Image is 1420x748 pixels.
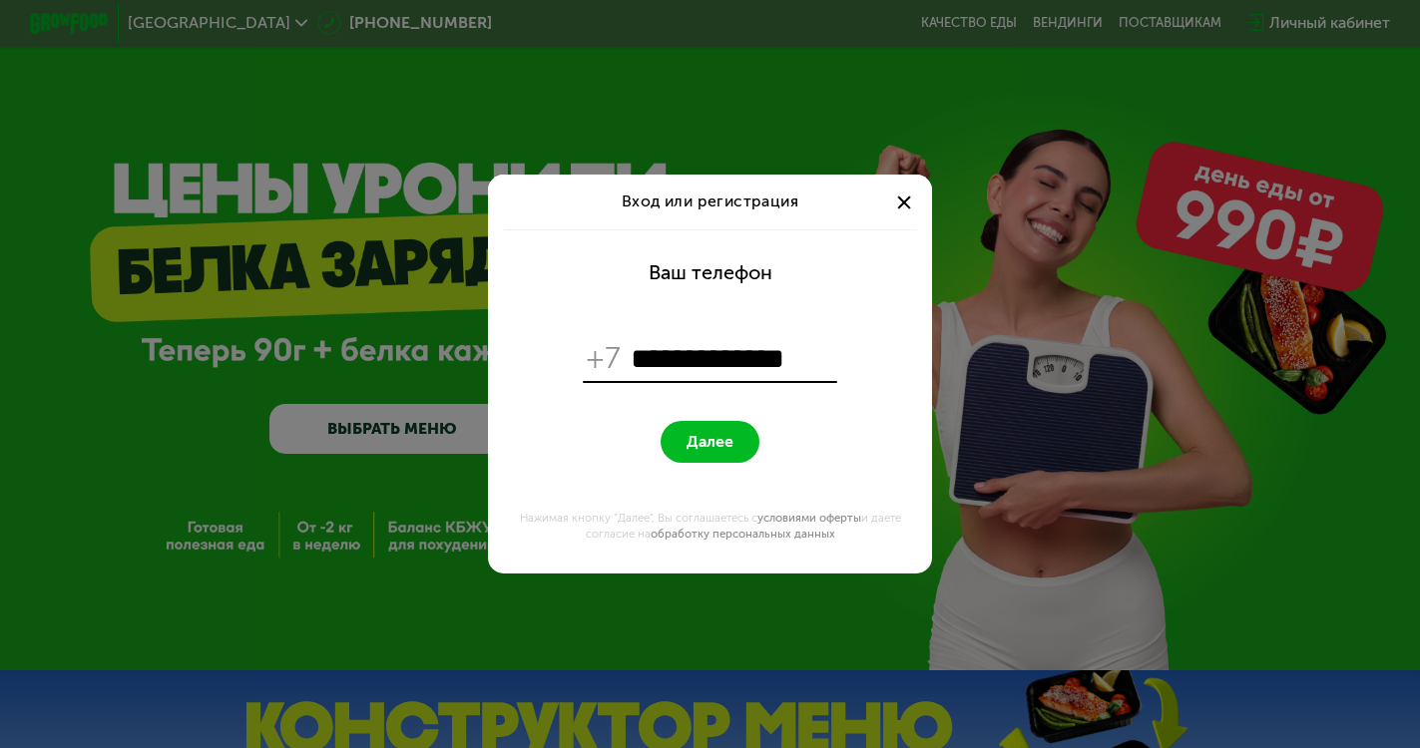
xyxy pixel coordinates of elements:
[757,511,861,525] a: условиями оферты
[661,421,758,463] button: Далее
[622,191,798,210] span: Вход или регистрация
[651,527,835,541] a: обработку персональных данных
[687,433,733,452] span: Далее
[500,511,920,543] div: Нажимая кнопку "Далее", Вы соглашаетесь с и даете согласие на
[649,261,772,285] div: Ваш телефон
[587,340,623,378] span: +7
